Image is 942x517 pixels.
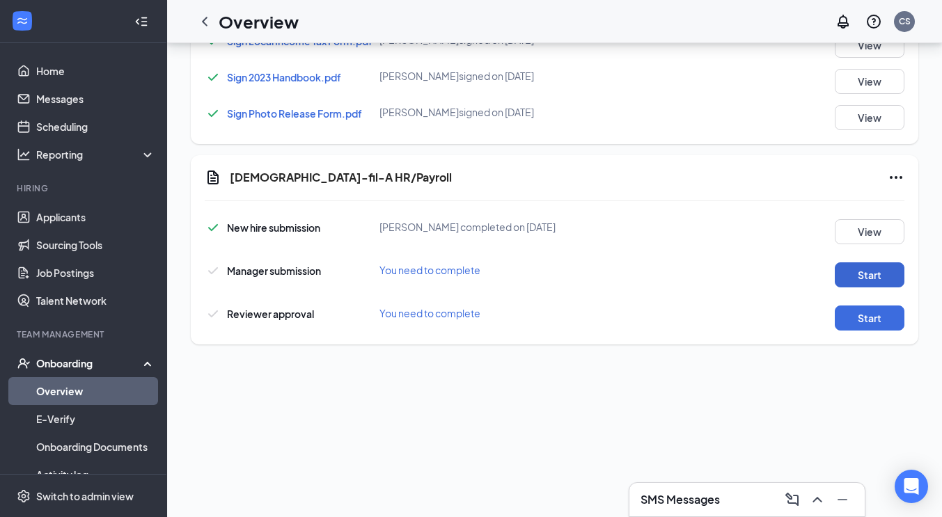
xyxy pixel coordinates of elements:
[205,262,221,279] svg: Checkmark
[899,15,911,27] div: CS
[835,305,904,331] button: Start
[36,461,155,488] a: Activity log
[379,105,613,119] div: [PERSON_NAME] signed on [DATE]
[205,105,221,122] svg: Checkmark
[205,169,221,186] svg: Document
[379,221,556,233] span: [PERSON_NAME] completed on [DATE]
[36,433,155,461] a: Onboarding Documents
[134,15,148,29] svg: Collapse
[888,169,904,186] svg: Ellipses
[36,85,155,113] a: Messages
[379,307,480,319] span: You need to complete
[835,69,904,94] button: View
[36,231,155,259] a: Sourcing Tools
[36,377,155,405] a: Overview
[379,69,613,83] div: [PERSON_NAME] signed on [DATE]
[36,405,155,433] a: E-Verify
[17,182,152,194] div: Hiring
[835,33,904,58] button: View
[895,470,928,503] div: Open Intercom Messenger
[17,148,31,161] svg: Analysis
[641,492,720,507] h3: SMS Messages
[15,14,29,28] svg: WorkstreamLogo
[835,219,904,244] button: View
[227,107,362,120] a: Sign Photo Release Form.pdf
[834,491,851,508] svg: Minimize
[36,57,155,85] a: Home
[36,356,143,370] div: Onboarding
[784,491,801,508] svg: ComposeMessage
[205,69,221,86] svg: Checkmark
[36,148,156,161] div: Reporting
[809,491,826,508] svg: ChevronUp
[831,488,854,511] button: Minimize
[865,13,882,30] svg: QuestionInfo
[227,221,320,234] span: New hire submission
[36,203,155,231] a: Applicants
[227,308,314,320] span: Reviewer approval
[17,356,31,370] svg: UserCheck
[36,287,155,315] a: Talent Network
[835,13,851,30] svg: Notifications
[230,170,452,185] h5: [DEMOGRAPHIC_DATA]-fil-A HR/Payroll
[219,10,299,33] h1: Overview
[227,71,341,83] a: Sign 2023 Handbook.pdf
[17,489,31,503] svg: Settings
[36,259,155,287] a: Job Postings
[806,488,829,511] button: ChevronUp
[205,219,221,236] svg: Checkmark
[17,328,152,340] div: Team Management
[835,105,904,130] button: View
[196,13,213,30] svg: ChevronLeft
[835,262,904,287] button: Start
[379,264,480,276] span: You need to complete
[36,113,155,141] a: Scheduling
[781,488,803,511] button: ComposeMessage
[227,264,321,277] span: Manager submission
[36,489,134,503] div: Switch to admin view
[205,305,221,322] svg: Checkmark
